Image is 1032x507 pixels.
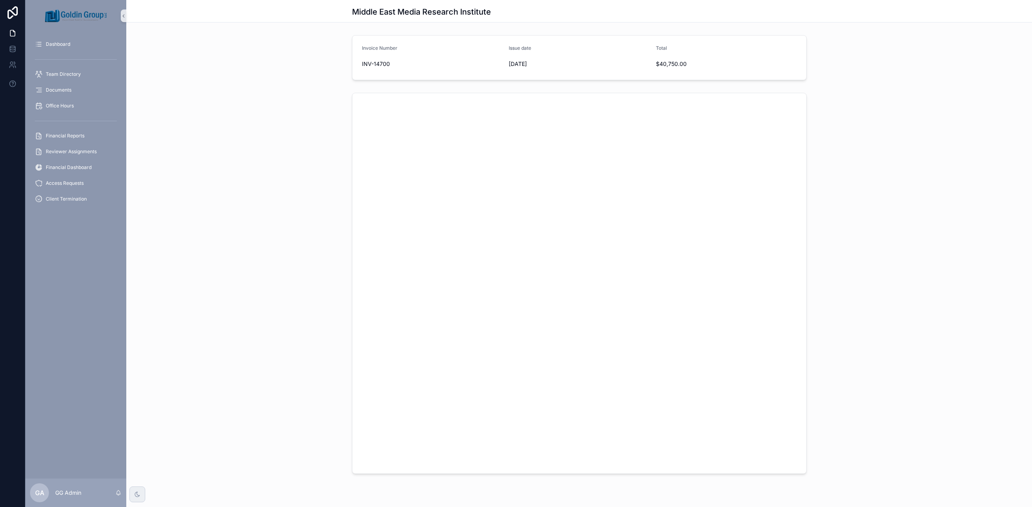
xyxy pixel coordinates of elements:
img: App logo [45,9,107,22]
a: Financial Dashboard [30,160,122,175]
span: Financial Dashboard [46,164,92,171]
span: Team Directory [46,71,81,77]
span: Office Hours [46,103,74,109]
span: $40,750.00 [656,60,797,68]
p: GG Admin [55,489,81,497]
a: Access Requests [30,176,122,190]
span: Reviewer Assignments [46,148,97,155]
span: Financial Reports [46,133,84,139]
a: Reviewer Assignments [30,145,122,159]
a: Team Directory [30,67,122,81]
span: Documents [46,87,71,93]
span: [DATE] [509,60,650,68]
span: Client Termination [46,196,87,202]
a: Client Termination [30,192,122,206]
span: Invoice Number [362,45,397,51]
a: Documents [30,83,122,97]
span: Access Requests [46,180,84,186]
h1: Middle East Media Research Institute [352,6,491,17]
span: Total [656,45,667,51]
span: Dashboard [46,41,70,47]
a: Dashboard [30,37,122,51]
a: Financial Reports [30,129,122,143]
a: Office Hours [30,99,122,113]
span: Issue date [509,45,531,51]
span: GA [35,488,44,498]
div: scrollable content [25,32,126,216]
span: INV-14700 [362,60,503,68]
